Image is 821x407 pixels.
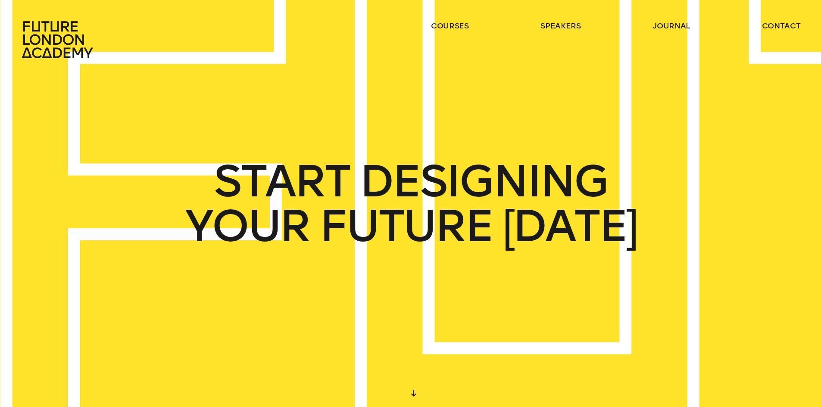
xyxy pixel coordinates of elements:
span: YOUR [184,204,309,249]
a: journal [652,21,690,31]
span: START [213,159,349,204]
a: contact [762,21,801,31]
span: [DATE] [502,204,637,249]
a: courses [431,21,469,31]
a: speakers [540,21,581,31]
span: FUTURE [319,204,492,249]
span: DESIGNING [359,159,607,204]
